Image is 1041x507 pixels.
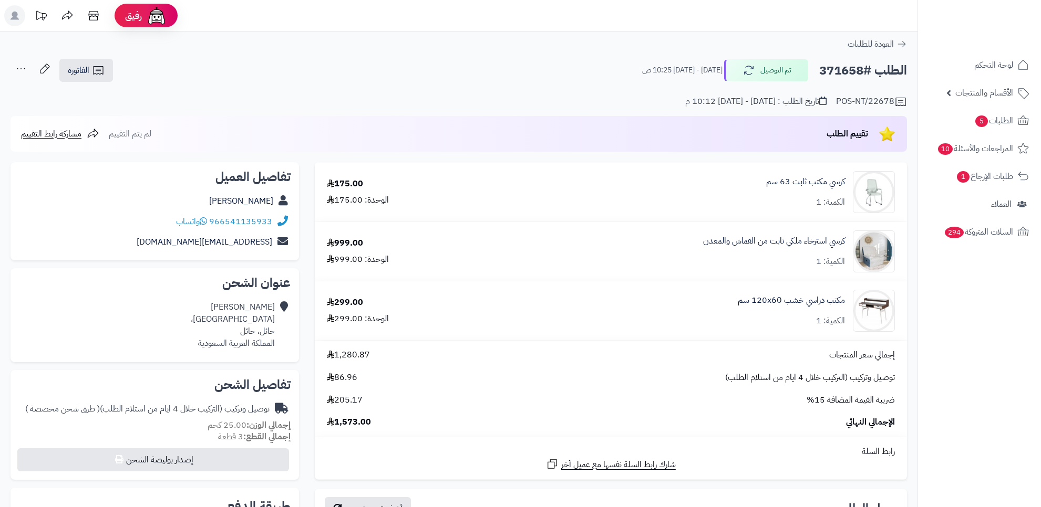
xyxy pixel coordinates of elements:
[974,58,1013,72] span: لوحة التحكم
[109,128,151,140] span: لم يتم التقييم
[975,115,988,127] span: 5
[945,227,964,238] span: 294
[924,164,1035,189] a: طلبات الإرجاع1
[924,136,1035,161] a: المراجعات والأسئلة10
[125,9,142,22] span: رفيق
[246,419,291,431] strong: إجمالي الوزن:
[191,301,275,349] div: [PERSON_NAME] [GEOGRAPHIC_DATA]، حائل، حائل المملكة العربية السعودية
[327,394,363,406] span: 205.17
[766,176,845,188] a: كرسي مكتب ثابت 63 سم
[816,315,845,327] div: الكمية: 1
[819,60,907,81] h2: الطلب #371658
[19,171,291,183] h2: تفاصيل العميل
[21,128,99,140] a: مشاركة رابط التقييم
[846,416,895,428] span: الإجمالي النهائي
[25,403,270,415] div: توصيل وتركيب (التركيب خلال 4 ايام من استلام الطلب)
[816,256,845,268] div: الكمية: 1
[924,219,1035,245] a: السلات المتروكة294
[853,290,894,332] img: 1739787541-110111010076-90x90.jpg
[21,128,81,140] span: مشاركة رابط التقييم
[218,430,291,443] small: 3 قطعة
[25,403,100,415] span: ( طرق شحن مخصصة )
[327,313,389,325] div: الوحدة: 299.00
[974,113,1013,128] span: الطلبات
[19,378,291,391] h2: تفاصيل الشحن
[807,394,895,406] span: ضريبة القيمة المضافة 15%
[724,59,808,81] button: تم التوصيل
[956,169,1013,184] span: طلبات الإرجاع
[853,171,894,213] img: 1723895516-220611011240-90x90.jpg
[208,419,291,431] small: 25.00 كجم
[955,86,1013,100] span: الأقسام والمنتجات
[829,349,895,361] span: إجمالي سعر المنتجات
[738,294,845,307] a: مكتب دراسي خشب 120x60 سم
[319,446,903,458] div: رابط السلة
[546,458,676,471] a: شارك رابط السلة نفسها مع عميل آخر
[137,236,272,248] a: [EMAIL_ADDRESS][DOMAIN_NAME]
[924,108,1035,133] a: الطلبات5
[209,195,273,207] a: [PERSON_NAME]
[327,416,371,428] span: 1,573.00
[827,128,868,140] span: تقييم الطلب
[938,143,953,155] span: 10
[991,197,1012,212] span: العملاء
[685,96,827,108] div: تاريخ الطلب : [DATE] - [DATE] 10:12 م
[176,215,207,228] a: واتساب
[957,171,970,183] span: 1
[924,52,1035,78] a: لوحة التحكم
[642,65,723,76] small: [DATE] - [DATE] 10:25 ص
[243,430,291,443] strong: إجمالي القطع:
[19,277,291,289] h2: عنوان الشحن
[146,5,167,26] img: ai-face.png
[327,297,363,309] div: 299.00
[68,64,89,77] span: الفاتورة
[17,448,289,471] button: إصدار بوليصة الشحن
[327,349,370,361] span: 1,280.87
[853,230,894,272] img: 1728804818-110102100031-90x90.jpg
[59,59,113,82] a: الفاتورة
[561,459,676,471] span: شارك رابط السلة نفسها مع عميل آخر
[327,178,363,190] div: 175.00
[970,29,1031,51] img: logo-2.png
[209,215,272,228] a: 966541135933
[816,196,845,208] div: الكمية: 1
[725,372,895,384] span: توصيل وتركيب (التركيب خلال 4 ايام من استلام الطلب)
[703,235,845,247] a: كرسي استرخاء ملكي ثابت من القماش والمعدن
[327,372,357,384] span: 86.96
[937,141,1013,156] span: المراجعات والأسئلة
[944,225,1013,239] span: السلات المتروكة
[28,5,54,29] a: تحديثات المنصة
[327,254,389,266] div: الوحدة: 999.00
[327,194,389,206] div: الوحدة: 175.00
[327,237,363,249] div: 999.00
[848,38,894,50] span: العودة للطلبات
[848,38,907,50] a: العودة للطلبات
[924,192,1035,217] a: العملاء
[836,96,907,108] div: POS-NT/22678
